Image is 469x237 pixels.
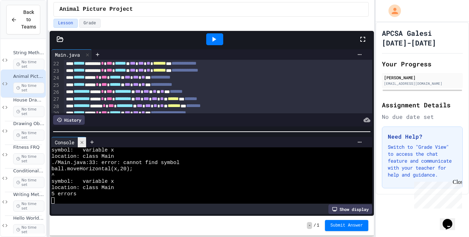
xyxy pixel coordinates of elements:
[388,132,457,141] h3: Need Help?
[79,19,101,28] button: Grade
[51,103,60,110] div: 28
[13,168,44,174] span: Conditionals Classwork
[13,215,44,221] span: Hello World Activity
[51,137,86,147] div: Console
[382,59,463,69] h2: Your Progress
[51,191,76,197] span: 5 errors
[21,9,36,31] span: Back to Teams
[6,5,40,34] button: Back to Teams
[13,145,44,150] span: Fitness FRQ
[51,185,114,191] span: location: class Main
[51,51,83,58] div: Main.java
[382,100,463,110] h2: Assignment Details
[51,82,60,89] div: 25
[13,201,44,212] span: No time set
[384,74,461,81] div: [PERSON_NAME]
[325,220,369,231] button: Submit Answer
[330,223,363,228] span: Submit Answer
[51,75,60,82] div: 24
[51,49,92,60] div: Main.java
[317,223,319,228] span: 1
[51,172,55,179] span: ^
[13,121,44,127] span: Drawing Objects in Java - HW Playposit Code
[13,106,44,117] span: No time set
[411,179,462,209] iframe: chat widget
[53,19,77,28] button: Lesson
[328,204,372,214] div: Show display
[51,110,60,117] div: 29
[313,223,316,228] span: /
[13,177,44,188] span: No time set
[51,60,60,67] div: 22
[53,115,85,125] div: History
[51,96,60,103] div: 27
[51,179,114,185] span: symbol: variable x
[382,113,463,121] div: No due date set
[440,209,462,230] iframe: chat widget
[59,5,133,14] span: Animal Picture Project
[13,192,44,198] span: Writing Methods
[51,89,60,96] div: 26
[13,50,44,56] span: String Methods Examples
[307,222,312,229] span: -
[384,81,461,86] div: [EMAIL_ADDRESS][DOMAIN_NAME]
[51,147,114,154] span: symbol: variable x
[51,160,179,166] span: ./Main.java:33: error: cannot find symbol
[51,166,133,172] span: ball.moveHorizontal(x,20);
[13,74,44,80] span: Animal Picture Project
[51,139,78,146] div: Console
[51,68,60,75] div: 23
[382,28,463,48] h1: APCSA Galesi [DATE]-[DATE]
[13,153,44,164] span: No time set
[13,59,44,70] span: No time set
[13,130,44,141] span: No time set
[3,3,48,44] div: Chat with us now!Close
[13,97,44,103] span: House Drawing Classwork
[381,3,403,19] div: My Account
[13,82,44,93] span: No time set
[13,224,44,235] span: No time set
[51,154,114,160] span: location: class Main
[388,144,457,178] p: Switch to "Grade View" to access the chat feature and communicate with your teacher for help and ...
